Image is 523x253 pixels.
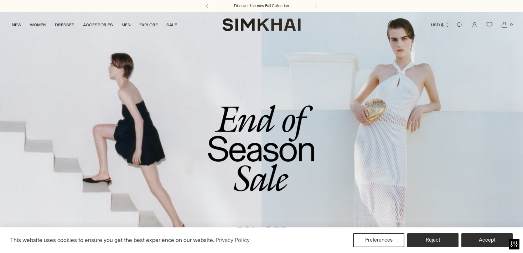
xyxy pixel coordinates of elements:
[139,17,158,33] a: EXPLORE
[508,21,514,28] span: 0
[30,17,46,33] a: WOMEN
[482,18,497,32] a: Wishlist
[121,17,131,33] a: MEN
[353,233,404,247] button: Preferences
[12,17,21,33] a: NEW
[461,233,513,247] button: Accept
[467,18,482,32] a: Go to the account page
[497,18,512,32] a: Open cart modal
[166,17,177,33] a: SALE
[407,233,459,247] button: Reject
[10,237,214,243] span: This website uses cookies to ensure you get the best experience on our website.
[431,17,450,33] button: USD $
[234,3,289,9] a: Discover the new Fall Collection
[452,18,467,32] a: Open search modal
[222,18,301,32] a: SIMKHAI
[83,17,113,33] a: ACCESSORIES
[214,235,251,246] a: Privacy Policy (opens in a new tab)
[487,220,516,246] iframe: Gorgias live chat messenger
[55,17,74,33] a: DRESSES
